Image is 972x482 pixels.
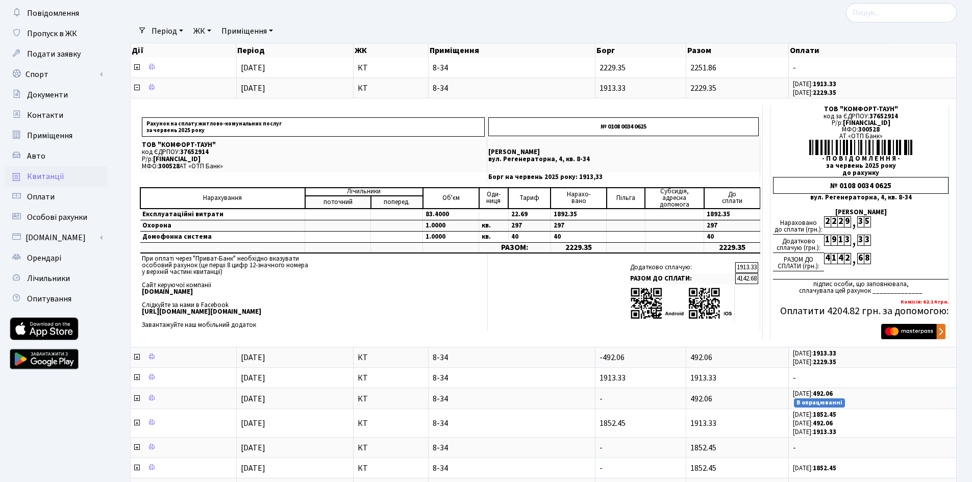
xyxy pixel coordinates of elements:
[813,88,836,97] b: 2229.35
[858,125,880,134] span: 300528
[881,324,945,339] img: Masterpass
[773,177,949,194] div: № 0108 0034 0625
[508,231,551,242] td: 40
[824,253,831,264] div: 4
[5,248,107,268] a: Орендарі
[140,253,488,331] td: При оплаті через "Приват-Банк" необхідно вказувати особовий рахунок (це перші 8 цифр 12-значного ...
[851,253,857,265] div: ,
[704,242,760,253] td: 2229.35
[158,162,180,171] span: 300528
[773,279,949,294] div: підпис особи, що заповнювала, сплачувала цей рахунок ______________
[735,262,758,273] td: 1913.33
[789,43,957,58] th: Оплати
[600,463,603,474] span: -
[551,220,607,231] td: 297
[488,156,759,163] p: вул. Регенераторна, 4, кв. 8-34
[5,207,107,227] a: Особові рахунки
[773,126,949,133] div: МФО:
[773,216,824,235] div: Нараховано до сплати (грн.):
[793,349,836,358] small: [DATE]:
[241,83,265,94] span: [DATE]
[27,130,72,141] span: Приміщення
[236,43,353,58] th: Період
[686,43,789,58] th: Разом
[241,372,265,384] span: [DATE]
[844,235,851,246] div: 3
[864,235,870,246] div: 3
[5,3,107,23] a: Повідомлення
[27,252,61,264] span: Орендарі
[857,253,864,264] div: 6
[773,113,949,120] div: код за ЄДРПОУ:
[843,118,890,128] span: [FINANCIAL_ID]
[704,209,760,220] td: 1892.35
[27,8,79,19] span: Повідомлення
[433,64,591,72] span: 8-34
[423,209,479,220] td: 83.4000
[488,149,759,156] p: [PERSON_NAME]
[901,298,949,306] b: Комісія: 62.14 грн.
[241,418,265,429] span: [DATE]
[773,194,949,201] div: вул. Регенераторна, 4, кв. 8-34
[690,62,716,73] span: 2251.86
[690,442,716,453] span: 1852.45
[241,442,265,453] span: [DATE]
[628,273,735,284] td: РАЗОМ ДО СПЛАТИ:
[824,216,831,227] div: 2
[433,353,591,362] span: 8-34
[423,220,479,231] td: 1.0000
[690,463,716,474] span: 1852.45
[140,188,305,209] td: Нарахування
[813,464,836,473] b: 1852.45
[793,80,836,89] small: [DATE]:
[857,235,864,246] div: 3
[846,3,957,22] input: Пошук...
[600,418,626,429] span: 1852.45
[358,444,424,452] span: КТ
[371,196,423,209] td: поперед.
[600,372,626,384] span: 1913.33
[831,253,837,264] div: 1
[479,231,509,242] td: кв.
[27,28,77,39] span: Пропуск в ЖК
[5,125,107,146] a: Приміщення
[645,188,704,209] td: Субсидія, адресна допомога
[551,209,607,220] td: 1892.35
[813,389,833,398] b: 492.06
[773,305,949,317] h5: Оплатити 4204.82 грн. за допомогою:
[600,393,603,404] span: -
[27,150,45,162] span: Авто
[5,44,107,64] a: Подати заявку
[831,216,837,227] div: 2
[773,253,824,271] div: РАЗОМ ДО СПЛАТИ (грн.):
[5,227,107,248] a: [DOMAIN_NAME]
[794,398,845,408] small: В опрацюванні
[690,352,712,363] span: 492.06
[140,220,305,231] td: Охорона
[851,216,857,228] div: ,
[690,83,716,94] span: 2229.35
[358,395,424,403] span: КТ
[793,358,836,367] small: [DATE]:
[607,188,645,209] td: Пільга
[479,220,509,231] td: кв.
[508,188,551,209] td: Тариф
[551,231,607,242] td: 40
[142,117,485,137] p: Рахунок на сплату житлово-комунальних послуг за червень 2025 року
[793,374,952,382] span: -
[704,188,760,209] td: До cплати
[358,419,424,427] span: КТ
[5,85,107,105] a: Документи
[837,253,844,264] div: 4
[813,80,836,89] b: 1913.33
[628,262,735,273] td: Додатково сплачую:
[595,43,686,58] th: Борг
[851,235,857,246] div: ,
[813,419,833,428] b: 492.06
[27,191,55,202] span: Оплати
[844,253,851,264] div: 2
[140,209,305,220] td: Експлуатаційні витрати
[488,117,759,136] p: № 0108 0034 0625
[429,43,595,58] th: Приміщення
[5,166,107,187] a: Квитанції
